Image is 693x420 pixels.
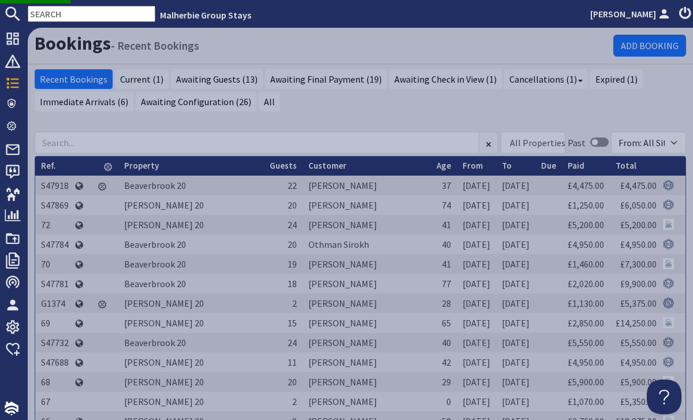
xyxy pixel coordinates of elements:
td: [DATE] [457,372,496,392]
a: Property [124,160,159,171]
td: 37 [431,176,457,195]
td: 70 [35,254,74,274]
td: S47869 [35,195,74,215]
a: £7,300.00 [620,258,657,270]
a: £9,900.00 [620,278,657,289]
a: £5,200.00 [620,219,657,231]
a: £4,950.00 [568,239,604,250]
a: £5,375.00 [620,298,657,309]
img: Referer: Malherbie Group Stays [663,317,674,328]
a: Awaiting Configuration (26) [136,92,256,111]
td: [DATE] [457,352,496,372]
td: 68 [35,372,74,392]
td: [DATE] [457,176,496,195]
td: 77 [431,274,457,293]
td: [PERSON_NAME] [303,313,431,333]
td: [PERSON_NAME] [303,333,431,352]
td: 41 [431,215,457,235]
a: Awaiting Final Payment (19) [265,69,387,89]
a: Beaverbrook 20 [124,180,186,191]
a: Expired (1) [590,69,643,89]
td: Othman Sirokh [303,235,431,254]
td: [PERSON_NAME] [303,352,431,372]
td: S47688 [35,352,74,372]
td: [DATE] [496,254,535,274]
a: Awaiting Check in View (1) [389,69,502,89]
td: [DATE] [457,293,496,313]
img: Referer: Sleeps 12 [663,239,674,250]
a: £6,050.00 [620,199,657,211]
td: [PERSON_NAME] [303,274,431,293]
span: 24 [288,219,297,231]
a: Immediate Arrivals (6) [35,92,133,111]
a: £4,475.00 [620,180,657,191]
td: 72 [35,215,74,235]
a: Customer [308,160,346,171]
a: Bookings [35,32,111,55]
img: Referer: Sleeps 12 [663,180,674,191]
td: [PERSON_NAME] [303,293,431,313]
span: 20 [288,199,297,211]
td: [DATE] [496,293,535,313]
a: [PERSON_NAME] 20 [124,317,204,329]
img: Referer: Group Stays [663,298,674,309]
img: Referer: Sleeps 12 [663,278,674,289]
td: [PERSON_NAME] [303,254,431,274]
a: £1,250.00 [568,199,604,211]
td: 40 [431,235,457,254]
td: [DATE] [457,215,496,235]
img: Referer: Sleeps 12 [663,356,674,367]
td: 74 [431,195,457,215]
td: S47732 [35,333,74,352]
a: [PERSON_NAME] [590,7,672,21]
td: [DATE] [496,352,535,372]
td: [DATE] [496,392,535,411]
a: Malherbie Group Stays [160,9,251,21]
span: 20 [288,239,297,250]
a: [PERSON_NAME] 20 [124,356,204,368]
a: £5,550.00 [620,337,657,348]
td: S47918 [35,176,74,195]
iframe: Toggle Customer Support [647,380,681,414]
a: [PERSON_NAME] 20 [124,199,204,211]
td: [DATE] [457,313,496,333]
td: [DATE] [457,274,496,293]
a: Add Booking [613,35,686,57]
a: £1,070.00 [568,396,604,407]
a: £1,130.00 [568,298,604,309]
a: To [502,160,512,171]
td: 40 [431,333,457,352]
a: All [259,92,280,111]
a: £5,900.00 [620,376,657,388]
a: [PERSON_NAME] 20 [124,219,204,231]
td: 67 [35,392,74,411]
td: [PERSON_NAME] [303,372,431,392]
a: £4,950.00 [620,239,657,250]
input: Search... [35,132,479,154]
td: [DATE] [496,372,535,392]
td: 28 [431,293,457,313]
td: [PERSON_NAME] [303,215,431,235]
td: [DATE] [457,333,496,352]
td: 41 [431,254,457,274]
span: 11 [288,356,297,368]
img: Referer: Malherbie Group Stays [663,219,674,230]
a: Beaverbrook 20 [124,337,186,348]
a: £4,950.00 [620,356,657,368]
a: £14,250.00 [616,317,657,329]
a: Beaverbrook 20 [124,278,186,289]
a: Awaiting Guests (13) [171,69,263,89]
a: Total [616,160,636,171]
td: S47784 [35,235,74,254]
a: £5,200.00 [568,219,604,231]
td: [DATE] [496,195,535,215]
span: 22 [288,180,297,191]
td: [DATE] [457,235,496,254]
span: 15 [288,317,297,329]
td: [DATE] [496,215,535,235]
td: 42 [431,352,457,372]
img: staytech_i_w-64f4e8e9ee0a9c174fd5317b4b171b261742d2d393467e5bdba4413f4f884c10.svg [5,402,18,415]
td: [PERSON_NAME] [303,392,431,411]
a: Beaverbrook 20 [124,258,186,270]
td: [DATE] [496,274,535,293]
